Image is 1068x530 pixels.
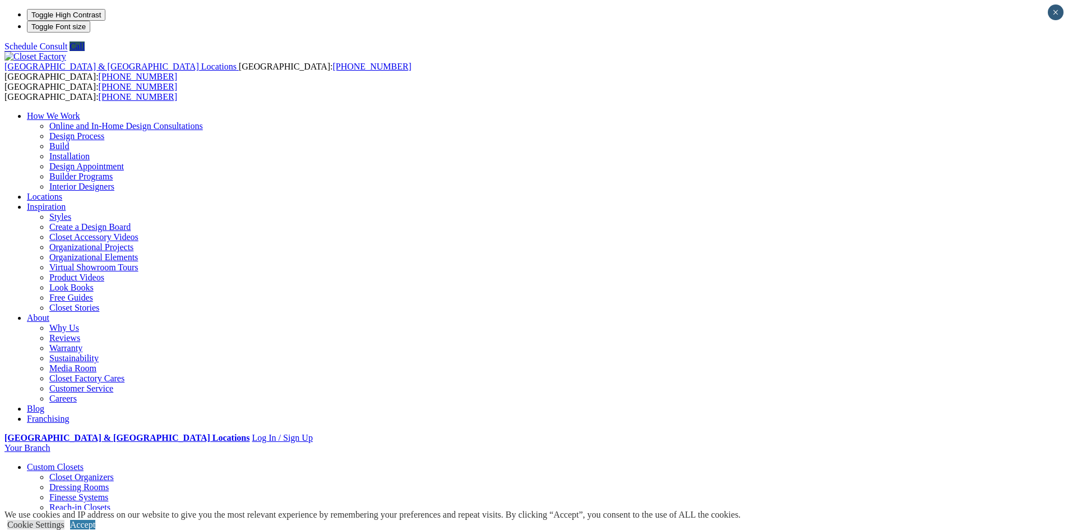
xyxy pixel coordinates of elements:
[31,22,86,31] span: Toggle Font size
[99,82,177,91] a: [PHONE_NUMBER]
[27,21,90,33] button: Toggle Font size
[49,363,96,373] a: Media Room
[49,374,124,383] a: Closet Factory Cares
[332,62,411,71] a: [PHONE_NUMBER]
[49,333,80,343] a: Reviews
[27,404,44,413] a: Blog
[49,353,99,363] a: Sustainability
[27,202,66,211] a: Inspiration
[49,492,108,502] a: Finesse Systems
[49,482,109,492] a: Dressing Rooms
[49,252,138,262] a: Organizational Elements
[27,313,49,322] a: About
[49,212,71,222] a: Styles
[31,11,101,19] span: Toggle High Contrast
[49,472,114,482] a: Closet Organizers
[4,62,412,81] span: [GEOGRAPHIC_DATA]: [GEOGRAPHIC_DATA]:
[49,141,70,151] a: Build
[4,82,177,102] span: [GEOGRAPHIC_DATA]: [GEOGRAPHIC_DATA]:
[49,394,77,403] a: Careers
[27,192,62,201] a: Locations
[4,510,741,520] div: We use cookies and IP address on our website to give you the most relevant experience by remember...
[49,503,110,512] a: Reach-in Closets
[49,343,82,353] a: Warranty
[49,121,203,131] a: Online and In-Home Design Consultations
[27,9,105,21] button: Toggle High Contrast
[49,273,104,282] a: Product Videos
[27,462,84,472] a: Custom Closets
[99,92,177,102] a: [PHONE_NUMBER]
[27,414,70,423] a: Franchising
[49,283,94,292] a: Look Books
[4,433,249,443] a: [GEOGRAPHIC_DATA] & [GEOGRAPHIC_DATA] Locations
[49,303,99,312] a: Closet Stories
[4,52,66,62] img: Closet Factory
[4,443,50,453] a: Your Branch
[49,151,90,161] a: Installation
[49,182,114,191] a: Interior Designers
[49,384,113,393] a: Customer Service
[49,262,138,272] a: Virtual Showroom Tours
[252,433,312,443] a: Log In / Sign Up
[70,520,95,529] a: Accept
[4,62,237,71] span: [GEOGRAPHIC_DATA] & [GEOGRAPHIC_DATA] Locations
[49,323,79,333] a: Why Us
[49,162,124,171] a: Design Appointment
[4,62,239,71] a: [GEOGRAPHIC_DATA] & [GEOGRAPHIC_DATA] Locations
[49,232,138,242] a: Closet Accessory Videos
[7,520,64,529] a: Cookie Settings
[27,111,80,121] a: How We Work
[1048,4,1064,20] button: Close
[49,293,93,302] a: Free Guides
[4,42,67,51] a: Schedule Consult
[99,72,177,81] a: [PHONE_NUMBER]
[49,172,113,181] a: Builder Programs
[49,242,133,252] a: Organizational Projects
[49,222,131,232] a: Create a Design Board
[49,131,104,141] a: Design Process
[70,42,85,51] a: Call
